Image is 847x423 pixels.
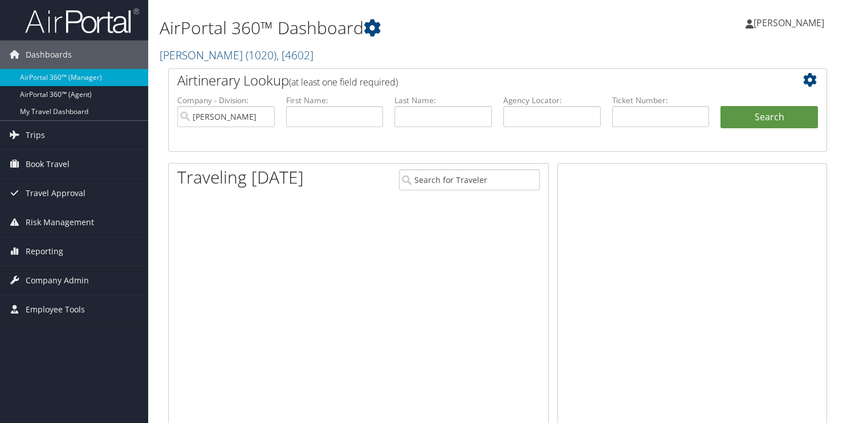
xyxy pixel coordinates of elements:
span: [PERSON_NAME] [754,17,824,29]
label: First Name: [286,95,384,106]
span: (at least one field required) [289,76,398,88]
label: Agency Locator: [503,95,601,106]
input: Search for Traveler [399,169,540,190]
span: , [ 4602 ] [276,47,313,63]
label: Ticket Number: [612,95,710,106]
span: Employee Tools [26,295,85,324]
span: Trips [26,121,45,149]
img: airportal-logo.png [25,7,139,34]
span: ( 1020 ) [246,47,276,63]
a: [PERSON_NAME] [746,6,836,40]
span: Dashboards [26,40,72,69]
span: Reporting [26,237,63,266]
span: Company Admin [26,266,89,295]
h1: Traveling [DATE] [177,165,304,189]
span: Book Travel [26,150,70,178]
span: Travel Approval [26,179,85,208]
h1: AirPortal 360™ Dashboard [160,16,610,40]
h2: Airtinerary Lookup [177,71,763,90]
span: Risk Management [26,208,94,237]
button: Search [720,106,818,129]
label: Last Name: [394,95,492,106]
a: [PERSON_NAME] [160,47,313,63]
label: Company - Division: [177,95,275,106]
